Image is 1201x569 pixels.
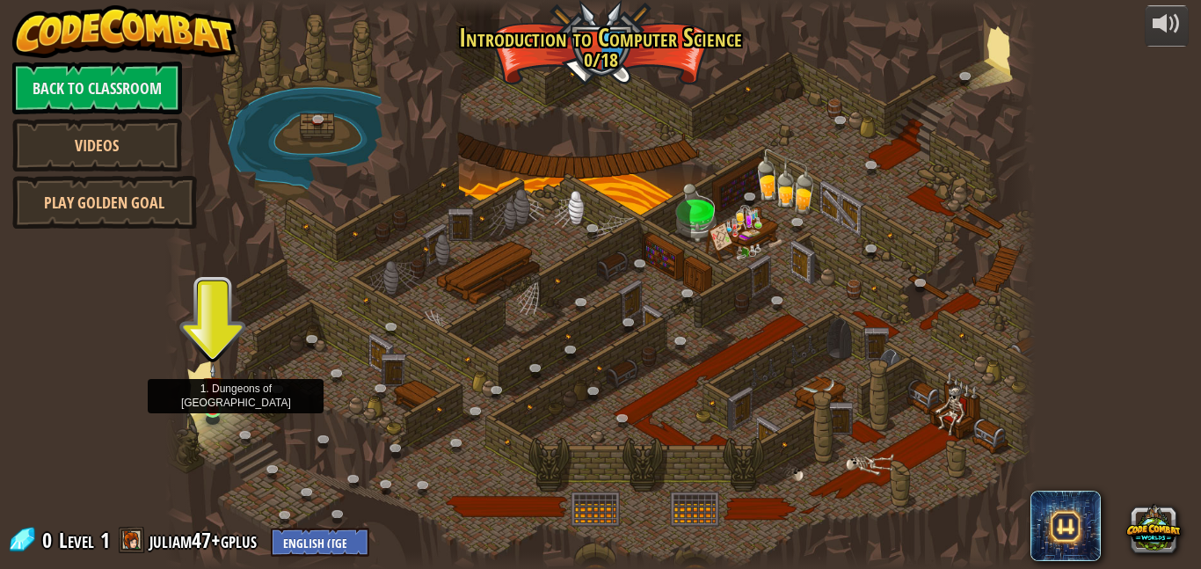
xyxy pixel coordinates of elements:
img: CodeCombat - Learn how to code by playing a game [12,5,237,58]
a: Back to Classroom [12,62,182,114]
span: Level [59,526,94,555]
span: 0 [42,526,57,554]
button: Adjust volume [1145,5,1189,47]
a: Videos [12,119,182,171]
img: level-banner-unstarted.png [203,363,223,411]
a: juliam47+gplus [149,526,262,554]
a: Play Golden Goal [12,176,197,229]
span: 1 [100,526,110,554]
